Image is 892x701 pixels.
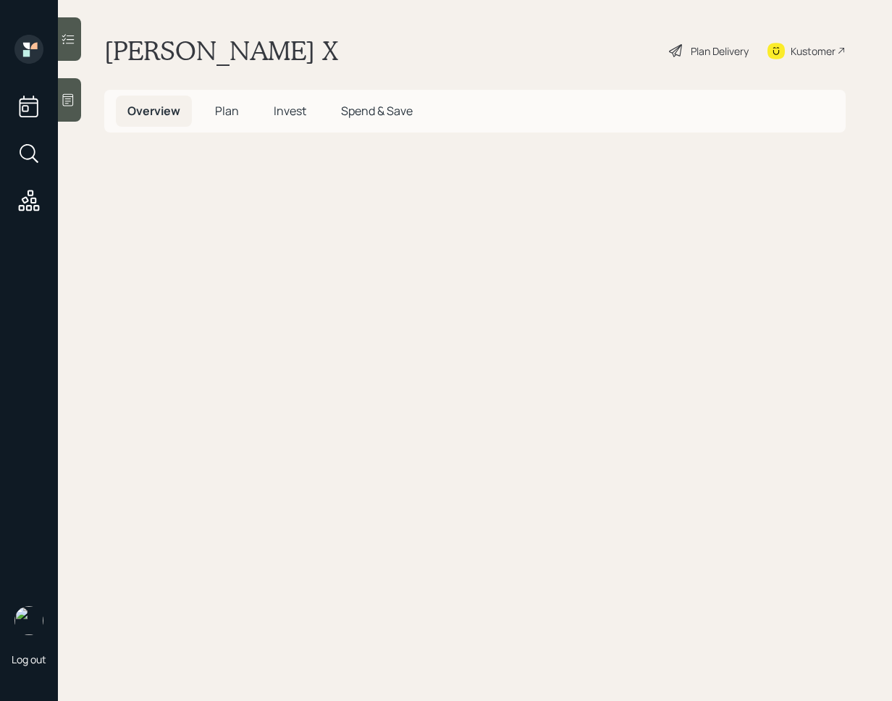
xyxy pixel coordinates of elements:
[791,43,836,59] div: Kustomer
[14,606,43,635] img: retirable_logo.png
[691,43,749,59] div: Plan Delivery
[274,103,306,119] span: Invest
[104,35,338,67] h1: [PERSON_NAME] X
[341,103,413,119] span: Spend & Save
[12,652,46,666] div: Log out
[127,103,180,119] span: Overview
[215,103,239,119] span: Plan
